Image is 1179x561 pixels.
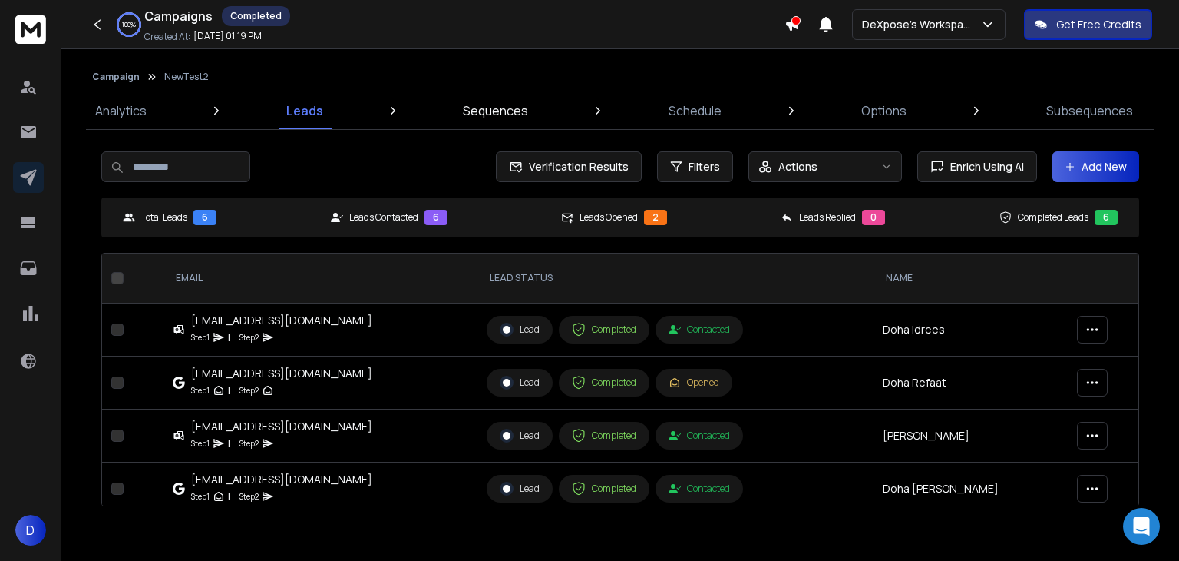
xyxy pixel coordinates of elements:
[191,383,210,398] p: Step 1
[463,101,528,120] p: Sequences
[122,20,136,29] p: 100 %
[523,159,629,174] span: Verification Results
[500,482,540,496] div: Lead
[193,210,216,225] div: 6
[191,330,210,345] p: Step 1
[799,211,856,224] p: Leads Replied
[1024,9,1152,40] button: Get Free Credits
[1018,211,1088,224] p: Completed Leads
[239,330,259,345] p: Step 2
[657,151,733,182] button: Filters
[424,210,447,225] div: 6
[572,482,636,496] div: Completed
[191,419,372,434] div: [EMAIL_ADDRESS][DOMAIN_NAME]
[861,101,907,120] p: Options
[191,489,210,504] p: Step 1
[1046,101,1133,120] p: Subsequences
[228,330,230,345] p: |
[874,357,1067,410] td: Doha Refaat
[917,151,1037,182] button: Enrich Using AI
[572,376,636,390] div: Completed
[669,101,722,120] p: Schedule
[141,211,187,224] p: Total Leads
[862,210,885,225] div: 0
[500,323,540,337] div: Lead
[1037,92,1142,129] a: Subsequences
[191,436,210,451] p: Step 1
[191,313,372,328] div: [EMAIL_ADDRESS][DOMAIN_NAME]
[286,101,323,120] p: Leads
[778,159,817,174] p: Actions
[1095,210,1118,225] div: 6
[95,101,147,120] p: Analytics
[164,71,209,83] p: NewTest2
[874,304,1067,357] td: Doha Idrees
[191,472,372,487] div: [EMAIL_ADDRESS][DOMAIN_NAME]
[669,430,730,442] div: Contacted
[144,7,213,25] h1: Campaigns
[1052,151,1139,182] button: Add New
[277,92,332,129] a: Leads
[15,515,46,546] button: D
[944,159,1024,174] span: Enrich Using AI
[572,323,636,337] div: Completed
[228,383,230,398] p: |
[349,211,418,224] p: Leads Contacted
[1056,17,1141,32] p: Get Free Credits
[222,6,290,26] div: Completed
[86,92,156,129] a: Analytics
[500,429,540,443] div: Lead
[669,483,730,495] div: Contacted
[477,254,874,304] th: LEAD STATUS
[874,254,1067,304] th: NAME
[163,254,477,304] th: EMAIL
[689,159,720,174] span: Filters
[852,92,916,129] a: Options
[874,463,1067,516] td: Doha [PERSON_NAME]
[239,383,259,398] p: Step 2
[874,410,1067,463] td: [PERSON_NAME]
[644,210,667,225] div: 2
[193,30,262,42] p: [DATE] 01:19 PM
[500,376,540,390] div: Lead
[228,489,230,504] p: |
[239,436,259,451] p: Step 2
[862,17,980,32] p: DeXpose's Workspace
[659,92,731,129] a: Schedule
[239,489,259,504] p: Step 2
[92,71,140,83] button: Campaign
[580,211,638,224] p: Leads Opened
[669,377,719,389] div: Opened
[1123,508,1160,545] div: Open Intercom Messenger
[669,324,730,336] div: Contacted
[454,92,537,129] a: Sequences
[144,31,190,43] p: Created At:
[191,366,372,381] div: [EMAIL_ADDRESS][DOMAIN_NAME]
[496,151,642,182] button: Verification Results
[572,429,636,443] div: Completed
[228,436,230,451] p: |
